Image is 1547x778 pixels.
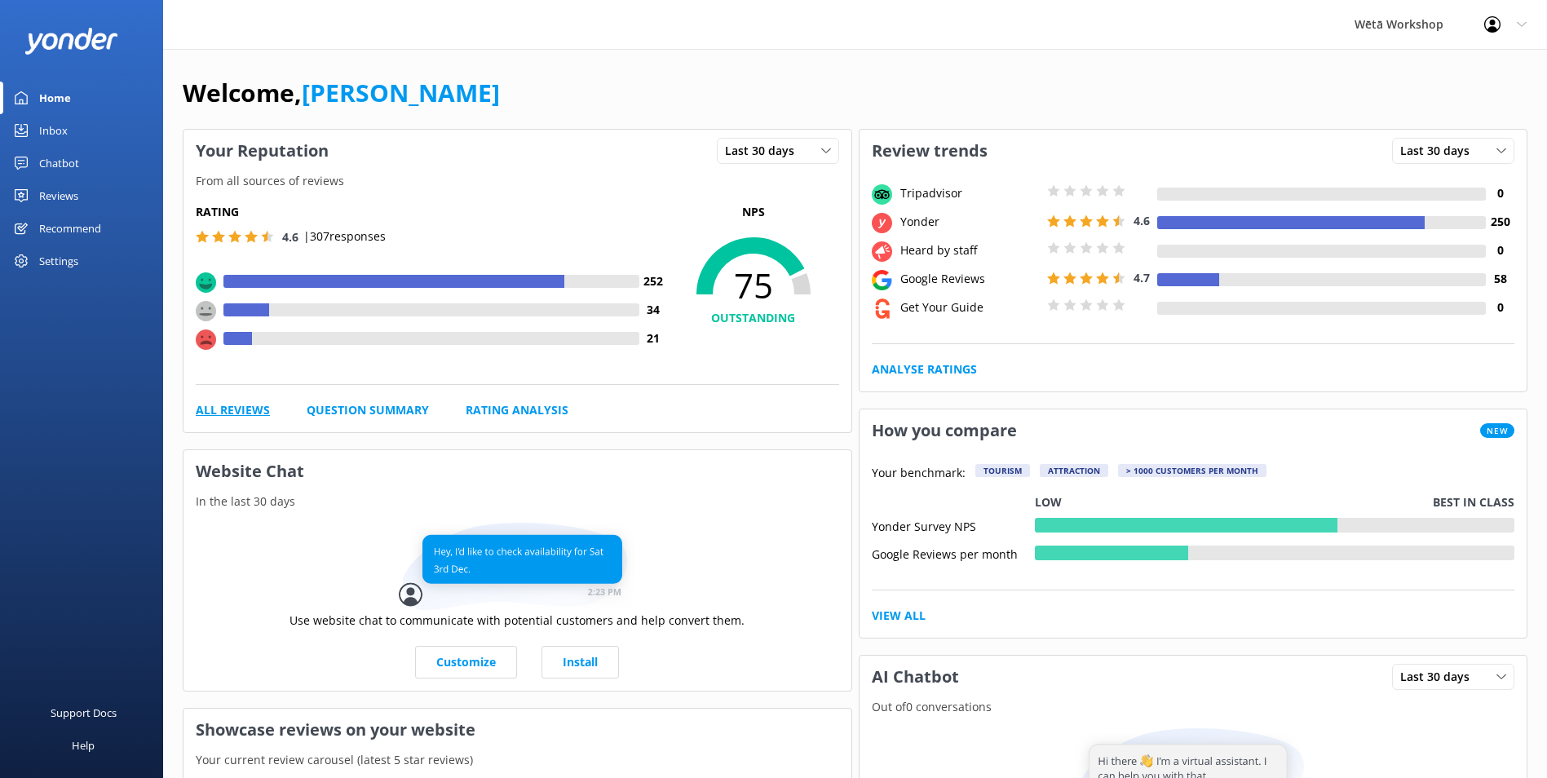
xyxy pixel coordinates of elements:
div: Google Reviews [896,270,1043,288]
span: 4.6 [1134,213,1150,228]
p: Your current review carousel (latest 5 star reviews) [183,751,851,769]
p: In the last 30 days [183,493,851,511]
a: All Reviews [196,401,270,419]
p: Low [1035,493,1062,511]
p: Best in class [1433,493,1514,511]
div: Heard by staff [896,241,1043,259]
a: [PERSON_NAME] [302,76,500,109]
h4: 21 [639,329,668,347]
div: Help [72,729,95,762]
h4: 0 [1486,241,1514,259]
p: NPS [668,203,839,221]
h4: 250 [1486,213,1514,231]
h4: 0 [1486,184,1514,202]
h5: Rating [196,203,668,221]
span: Last 30 days [725,142,804,160]
a: Rating Analysis [466,401,568,419]
div: Settings [39,245,78,277]
h3: AI Chatbot [860,656,971,698]
span: 4.7 [1134,270,1150,285]
span: 75 [668,265,839,306]
p: | 307 responses [303,228,386,245]
span: New [1480,423,1514,438]
div: Reviews [39,179,78,212]
div: Support Docs [51,696,117,729]
a: Install [541,646,619,679]
a: Question Summary [307,401,429,419]
a: Analyse Ratings [872,360,977,378]
h3: Your Reputation [183,130,341,172]
h3: Review trends [860,130,1000,172]
div: > 1000 customers per month [1118,464,1266,477]
p: Your benchmark: [872,464,966,484]
a: View All [872,607,926,625]
div: Attraction [1040,464,1108,477]
h4: 34 [639,301,668,319]
h1: Welcome, [183,73,500,113]
h4: 58 [1486,270,1514,288]
div: Google Reviews per month [872,546,1035,560]
span: Last 30 days [1400,142,1479,160]
div: Tourism [975,464,1030,477]
span: Last 30 days [1400,668,1479,686]
img: conversation... [399,523,635,612]
h3: How you compare [860,409,1029,452]
p: Out of 0 conversations [860,698,1527,716]
p: From all sources of reviews [183,172,851,190]
img: yonder-white-logo.png [24,28,118,55]
h3: Showcase reviews on your website [183,709,851,751]
p: Use website chat to communicate with potential customers and help convert them. [290,612,745,630]
div: Home [39,82,71,114]
div: Tripadvisor [896,184,1043,202]
h4: 0 [1486,298,1514,316]
div: Recommend [39,212,101,245]
div: Yonder Survey NPS [872,518,1035,533]
span: 4.6 [282,229,298,245]
div: Inbox [39,114,68,147]
a: Customize [415,646,517,679]
div: Chatbot [39,147,79,179]
h3: Website Chat [183,450,851,493]
div: Yonder [896,213,1043,231]
div: Get Your Guide [896,298,1043,316]
h4: OUTSTANDING [668,309,839,327]
h4: 252 [639,272,668,290]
